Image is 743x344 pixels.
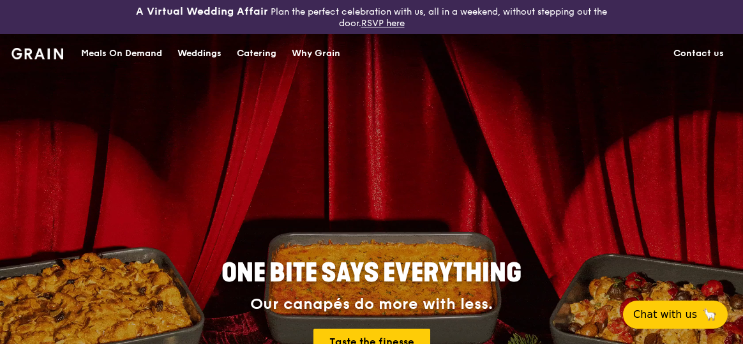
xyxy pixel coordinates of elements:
a: Why Grain [284,34,348,73]
div: Meals On Demand [81,34,162,73]
div: Catering [237,34,276,73]
a: GrainGrain [11,33,63,71]
div: Weddings [177,34,221,73]
a: RSVP here [361,18,405,29]
button: Chat with us🦙 [623,301,728,329]
a: Contact us [666,34,732,73]
span: 🦙 [702,307,717,322]
h3: A Virtual Wedding Affair [136,5,268,18]
div: Our canapés do more with less. [142,295,601,313]
div: Plan the perfect celebration with us, all in a weekend, without stepping out the door. [124,5,619,29]
span: ONE BITE SAYS EVERYTHING [221,258,522,288]
a: Catering [229,34,284,73]
div: Why Grain [292,34,340,73]
img: Grain [11,48,63,59]
a: Weddings [170,34,229,73]
span: Chat with us [633,307,697,322]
